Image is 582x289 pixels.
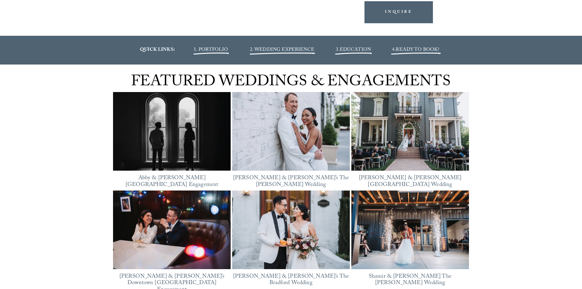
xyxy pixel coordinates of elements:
[359,174,462,190] a: [PERSON_NAME] & [PERSON_NAME][GEOGRAPHIC_DATA] Wedding
[351,191,469,269] img: Shamir &amp; Keegan’s The Meadows Raleigh Wedding
[233,272,349,288] a: [PERSON_NAME] & [PERSON_NAME]’s The Bradford Wedding
[336,46,371,54] span: 3.
[113,191,231,269] img: Lorena &amp; Tom’s Downtown Durham Engagement
[233,174,349,190] a: [PERSON_NAME] & [PERSON_NAME]’s The [PERSON_NAME] Wedding
[140,46,175,54] strong: QUICK LINKS:
[194,46,228,54] a: 1. PORTFOLIO
[369,272,452,288] a: Shamir & [PERSON_NAME] The [PERSON_NAME] Wedding
[340,46,371,54] a: EDUCATION
[232,87,350,176] img: Bella &amp; Mike’s The Maxwell Raleigh Wedding
[113,87,231,176] img: Abby &amp; Reed’s Heights House Hotel Engagement
[113,92,231,171] a: Abby &amp; Reed’s Heights House Hotel Engagement
[396,46,439,54] a: READY TO BOOK?
[250,46,314,54] a: 2. WEDDING EXPERIENCE
[392,46,396,54] span: 4.
[351,92,469,171] img: Chantel &amp; James’ Heights House Hotel Wedding
[126,174,218,190] a: Abby & [PERSON_NAME][GEOGRAPHIC_DATA] Engagement
[232,92,350,171] a: Bella &amp; Mike’s The Maxwell Raleigh Wedding
[364,1,433,23] a: INQUIRE
[232,191,350,269] img: Justine &amp; Xinli’s The Bradford Wedding
[131,70,451,96] span: FEATURED WEDDINGS & ENGAGEMENTS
